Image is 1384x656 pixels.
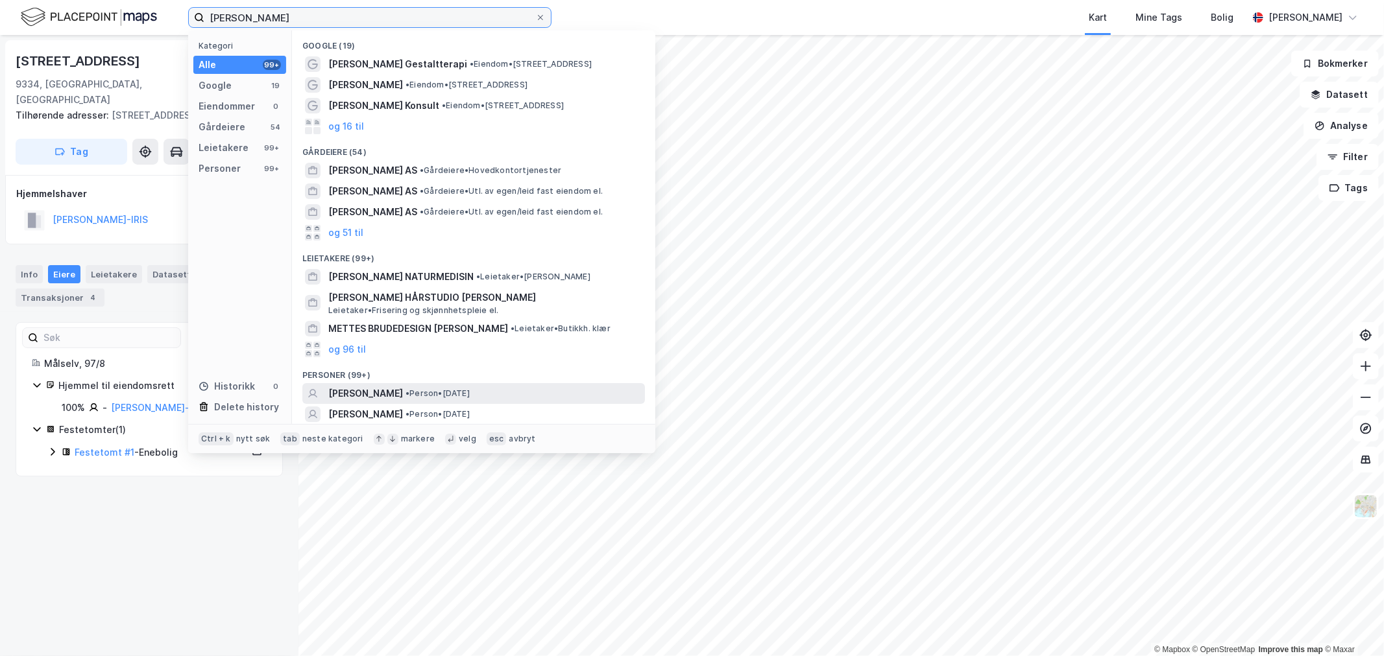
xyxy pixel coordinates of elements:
[442,100,564,111] span: Eiendom • [STREET_ADDRESS]
[16,76,225,108] div: 9334, [GEOGRAPHIC_DATA], [GEOGRAPHIC_DATA]
[292,360,655,383] div: Personer (99+)
[302,434,363,444] div: neste kategori
[406,409,409,419] span: •
[48,265,80,283] div: Eiere
[328,163,417,178] span: [PERSON_NAME] AS
[199,432,234,445] div: Ctrl + k
[1259,645,1323,654] a: Improve this map
[328,406,403,422] span: [PERSON_NAME]
[271,381,281,392] div: 0
[271,122,281,132] div: 54
[420,207,424,217] span: •
[1300,82,1379,108] button: Datasett
[271,80,281,91] div: 19
[487,432,507,445] div: esc
[328,183,417,199] span: [PERSON_NAME] AS
[199,78,232,93] div: Google
[16,288,104,307] div: Transaksjoner
[1319,594,1384,656] iframe: Chat Widget
[328,342,366,357] button: og 96 til
[16,265,43,283] div: Info
[199,161,241,176] div: Personer
[199,41,286,51] div: Kategori
[271,101,281,111] div: 0
[199,119,245,135] div: Gårdeiere
[328,305,498,316] span: Leietaker • Frisering og skjønnhetspleie el.
[476,272,480,281] span: •
[75,447,134,458] a: Festetomt #1
[1269,10,1342,25] div: [PERSON_NAME]
[328,98,439,113] span: [PERSON_NAME] Konsult
[1317,144,1379,170] button: Filter
[470,59,474,69] span: •
[75,445,247,460] div: - Enebolig
[406,80,409,89] span: •
[59,422,267,438] div: Festetomter ( 1 )
[328,119,364,134] button: og 16 til
[236,434,271,444] div: nytt søk
[420,207,603,217] span: Gårdeiere • Utl. av egen/leid fast eiendom el.
[328,321,508,336] span: METTES BRUDEDESIGN [PERSON_NAME]
[406,388,409,398] span: •
[420,165,424,175] span: •
[199,379,255,394] div: Historikk
[16,139,127,165] button: Tag
[328,204,417,220] span: [PERSON_NAME] AS
[509,434,535,444] div: avbryt
[292,137,655,160] div: Gårdeiere (54)
[406,388,470,399] span: Person • [DATE]
[86,291,99,304] div: 4
[1154,645,1190,654] a: Mapbox
[476,272,590,282] span: Leietaker • [PERSON_NAME]
[420,165,561,176] span: Gårdeiere • Hovedkontortjenester
[38,328,180,347] input: Søk
[1354,494,1378,519] img: Z
[21,6,157,29] img: logo.f888ab2527a4732fd821a326f86c7f29.svg
[263,163,281,174] div: 99+
[86,265,142,283] div: Leietakere
[511,323,611,334] span: Leietaker • Butikkh. klær
[406,80,528,90] span: Eiendom • [STREET_ADDRESS]
[442,100,446,110] span: •
[406,409,470,419] span: Person • [DATE]
[1318,175,1379,201] button: Tags
[62,400,85,416] div: 100%
[147,265,196,283] div: Datasett
[420,186,424,196] span: •
[199,57,216,73] div: Alle
[16,186,282,202] div: Hjemmelshaver
[328,290,640,305] span: [PERSON_NAME] HÅRSTUDIO [PERSON_NAME]
[58,378,267,393] div: Hjemmel til eiendomsrett
[1291,51,1379,76] button: Bokmerker
[16,110,112,121] span: Tilhørende adresser:
[401,434,435,444] div: markere
[292,30,655,54] div: Google (19)
[263,143,281,153] div: 99+
[459,434,476,444] div: velg
[1089,10,1107,25] div: Kart
[199,99,255,114] div: Eiendommer
[44,356,267,371] div: Målselv, 97/8
[16,108,273,123] div: [STREET_ADDRESS]
[1304,113,1379,139] button: Analyse
[328,269,474,285] span: [PERSON_NAME] NATURMEDISIN
[214,399,279,415] div: Delete history
[470,59,592,69] span: Eiendom • [STREET_ADDRESS]
[103,400,107,416] div: -
[328,77,403,93] span: [PERSON_NAME]
[263,60,281,70] div: 99+
[511,323,515,333] span: •
[204,8,535,27] input: Søk på adresse, matrikkel, gårdeiere, leietakere eller personer
[280,432,300,445] div: tab
[292,243,655,266] div: Leietakere (99+)
[1193,645,1256,654] a: OpenStreetMap
[1135,10,1182,25] div: Mine Tags
[328,225,363,240] button: og 51 til
[420,186,603,196] span: Gårdeiere • Utl. av egen/leid fast eiendom el.
[328,56,467,72] span: [PERSON_NAME] Gestaltterapi
[199,140,249,156] div: Leietakere
[111,402,203,413] a: [PERSON_NAME]-iris
[16,51,143,71] div: [STREET_ADDRESS]
[1211,10,1233,25] div: Bolig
